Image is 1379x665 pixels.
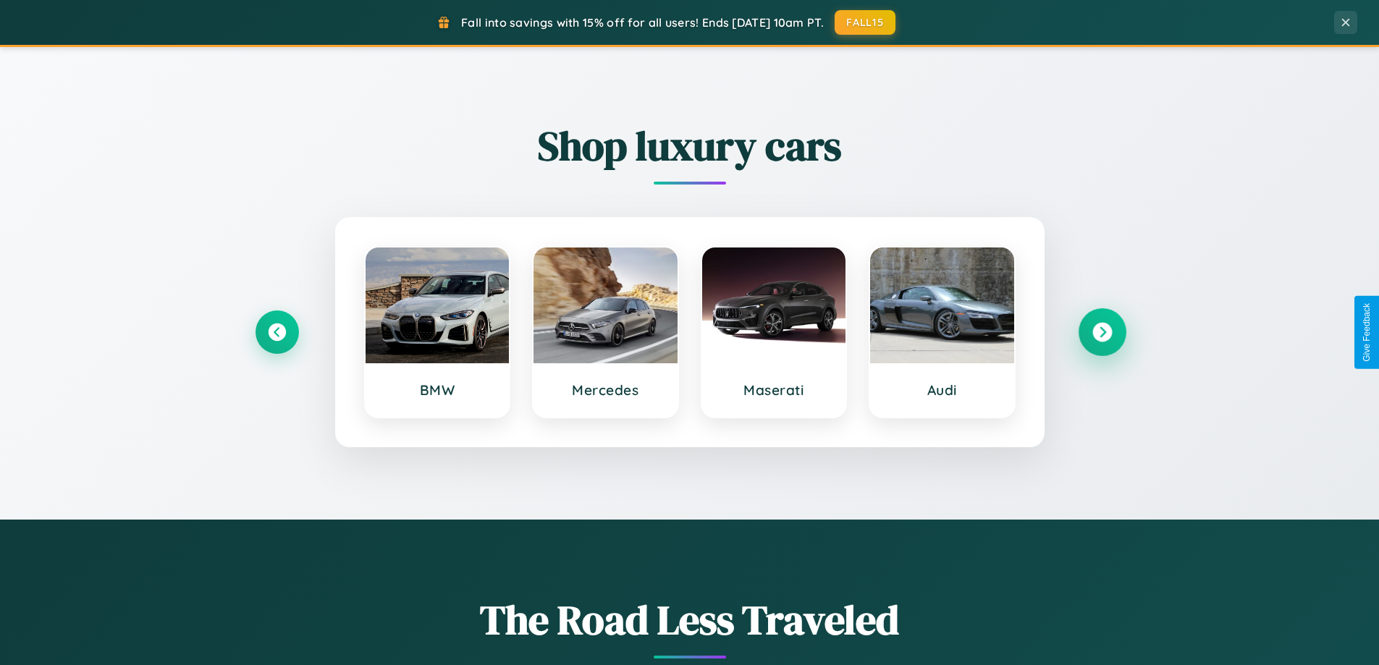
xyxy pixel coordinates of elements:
h3: Maserati [717,381,832,399]
div: Give Feedback [1362,303,1372,362]
h3: Audi [885,381,1000,399]
span: Fall into savings with 15% off for all users! Ends [DATE] 10am PT. [461,15,824,30]
h1: The Road Less Traveled [256,592,1124,648]
button: FALL15 [835,10,895,35]
h3: Mercedes [548,381,663,399]
h3: BMW [380,381,495,399]
h2: Shop luxury cars [256,118,1124,174]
